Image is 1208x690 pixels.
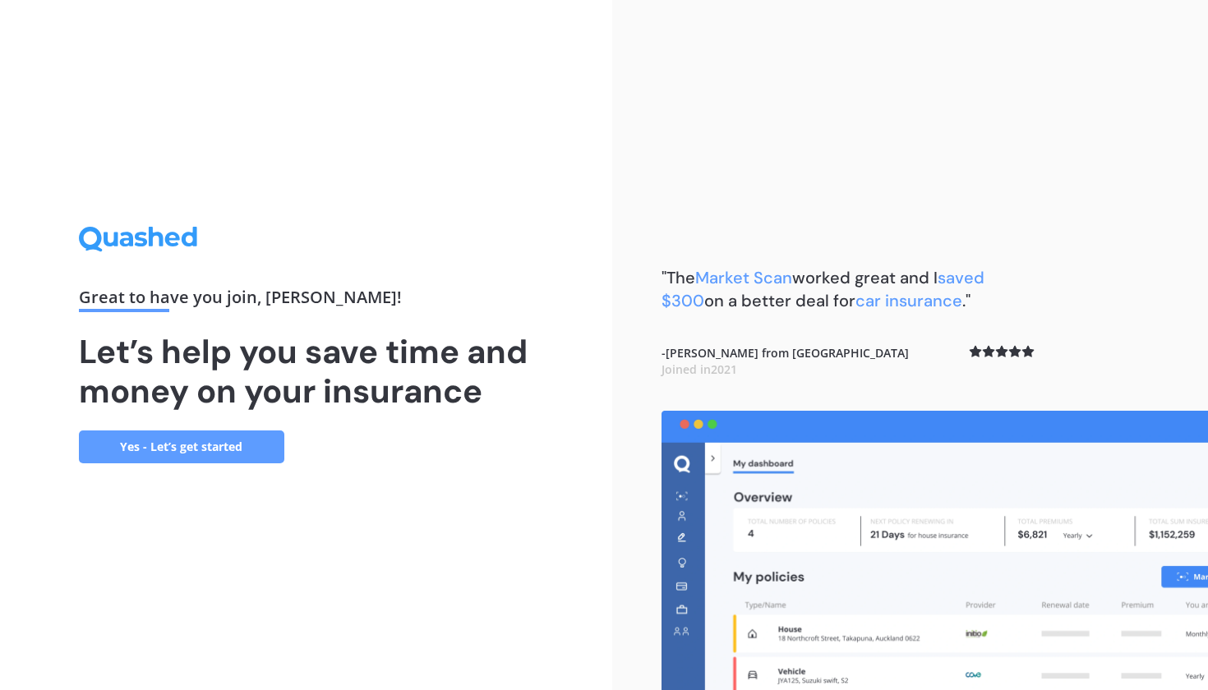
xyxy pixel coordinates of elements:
[79,430,284,463] a: Yes - Let’s get started
[662,267,984,311] span: saved $300
[662,267,984,311] b: "The worked great and I on a better deal for ."
[695,267,792,288] span: Market Scan
[662,345,909,377] b: - [PERSON_NAME] from [GEOGRAPHIC_DATA]
[855,290,962,311] span: car insurance
[79,332,534,411] h1: Let’s help you save time and money on your insurance
[662,411,1208,690] img: dashboard.webp
[662,361,737,377] span: Joined in 2021
[79,289,534,312] div: Great to have you join , [PERSON_NAME] !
